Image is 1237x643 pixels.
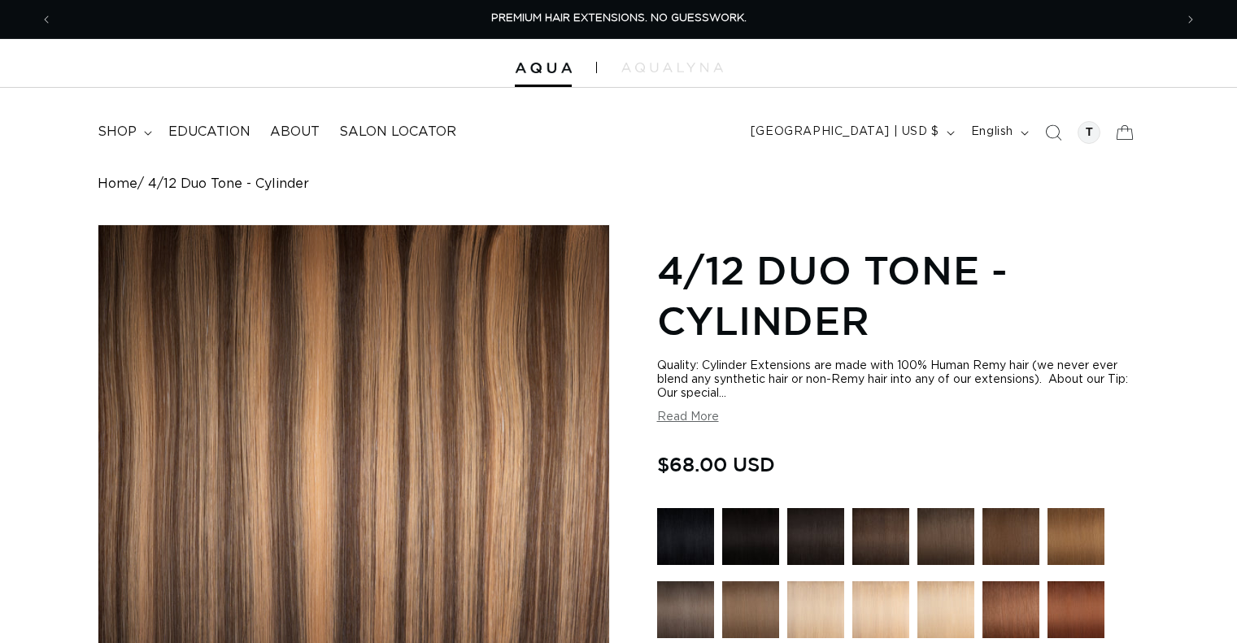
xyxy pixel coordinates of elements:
[961,117,1035,148] button: English
[270,124,320,141] span: About
[917,508,974,565] img: 4AB Medium Ash Brown - Cylinder
[917,581,974,638] img: 24 Light Golden Blonde - Cylinder
[1035,115,1071,150] summary: Search
[515,63,572,74] img: Aqua Hair Extensions
[852,581,909,638] img: 22 Light Blonde - Cylinder
[787,581,844,638] img: 16 Blonde - Cylinder
[971,124,1013,141] span: English
[722,508,779,565] img: 1N Natural Black - Cylinder
[28,4,64,35] button: Previous announcement
[722,581,779,638] img: 8 Golden Brown - Cylinder
[852,508,909,573] a: 2 Dark Brown - Cylinder
[98,176,137,192] a: Home
[329,114,466,150] a: Salon Locator
[168,124,250,141] span: Education
[982,508,1039,565] img: 4 Medium Brown - Cylinder
[657,411,719,424] button: Read More
[1048,581,1104,638] img: 33 Copper Red - Cylinder
[657,245,1139,346] h1: 4/12 Duo Tone - Cylinder
[1173,4,1209,35] button: Next announcement
[657,581,714,638] img: 8AB Ash Brown - Cylinder
[787,508,844,565] img: 1B Soft Black - Cylinder
[339,124,456,141] span: Salon Locator
[1048,508,1104,573] a: 6 Light Brown - Cylinder
[722,508,779,573] a: 1N Natural Black - Cylinder
[657,508,714,565] img: 1 Black - Cylinder
[148,176,309,192] span: 4/12 Duo Tone - Cylinder
[159,114,260,150] a: Education
[982,508,1039,573] a: 4 Medium Brown - Cylinder
[88,114,159,150] summary: shop
[741,117,961,148] button: [GEOGRAPHIC_DATA] | USD $
[491,13,747,24] span: PREMIUM HAIR EXTENSIONS. NO GUESSWORK.
[852,508,909,565] img: 2 Dark Brown - Cylinder
[982,581,1039,638] img: 30 Brownish Red - Cylinder
[657,449,775,480] span: $68.00 USD
[751,124,939,141] span: [GEOGRAPHIC_DATA] | USD $
[98,176,1139,192] nav: breadcrumbs
[621,63,723,72] img: aqualyna.com
[98,124,137,141] span: shop
[787,508,844,573] a: 1B Soft Black - Cylinder
[657,359,1139,401] div: Quality: Cylinder Extensions are made with 100% Human Remy hair (we never ever blend any syntheti...
[1048,508,1104,565] img: 6 Light Brown - Cylinder
[657,508,714,573] a: 1 Black - Cylinder
[260,114,329,150] a: About
[917,508,974,573] a: 4AB Medium Ash Brown - Cylinder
